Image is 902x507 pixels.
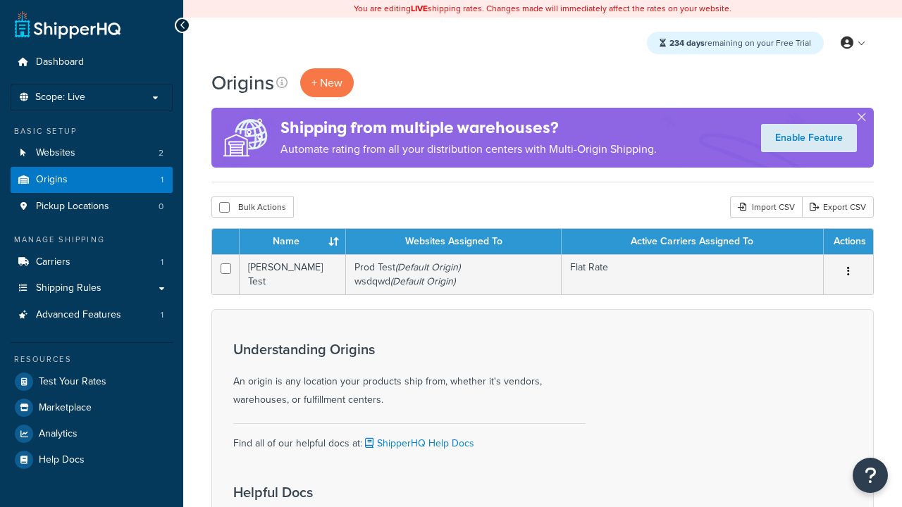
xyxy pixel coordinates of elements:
[159,147,163,159] span: 2
[11,234,173,246] div: Manage Shipping
[346,254,562,294] td: Prod Test wsdqwd
[562,254,824,294] td: Flat Rate
[11,302,173,328] li: Advanced Features
[11,194,173,220] a: Pickup Locations 0
[233,423,586,453] div: Find all of our helpful docs at:
[11,275,173,301] a: Shipping Rules
[11,353,173,365] div: Resources
[233,342,586,409] div: An origin is any location your products ship from, whether it's vendors, warehouses, or fulfillme...
[11,125,173,137] div: Basic Setup
[240,229,346,254] th: Name : activate to sort column ascending
[346,229,562,254] th: Websites Assigned To
[761,124,857,152] a: Enable Feature
[11,49,173,75] a: Dashboard
[362,436,474,451] a: ShipperHQ Help Docs
[280,139,657,159] p: Automate rating from all your distribution centers with Multi-Origin Shipping.
[11,194,173,220] li: Pickup Locations
[233,342,586,357] h3: Understanding Origins
[240,254,346,294] td: [PERSON_NAME] Test
[39,402,92,414] span: Marketplace
[11,421,173,446] a: Analytics
[36,256,70,268] span: Carriers
[11,302,173,328] a: Advanced Features 1
[11,369,173,394] a: Test Your Rates
[161,256,163,268] span: 1
[39,428,78,440] span: Analytics
[802,196,874,218] a: Export CSV
[36,282,101,294] span: Shipping Rules
[233,484,512,500] h3: Helpful Docs
[11,167,173,193] a: Origins 1
[11,249,173,275] li: Carriers
[211,69,274,96] h1: Origins
[161,174,163,186] span: 1
[562,229,824,254] th: Active Carriers Assigned To
[39,376,106,388] span: Test Your Rates
[853,458,888,493] button: Open Resource Center
[211,108,280,168] img: ad-origins-multi-dfa493678c5a35abed25fd24b4b8a3fa3505936ce257c16c00bdefe2f3200be3.png
[11,140,173,166] a: Websites 2
[395,260,460,275] i: (Default Origin)
[159,201,163,213] span: 0
[161,309,163,321] span: 1
[390,274,455,289] i: (Default Origin)
[36,56,84,68] span: Dashboard
[824,229,873,254] th: Actions
[11,395,173,420] a: Marketplace
[39,454,85,466] span: Help Docs
[280,116,657,139] h4: Shipping from multiple warehouses?
[300,68,354,97] a: + New
[36,309,121,321] span: Advanced Features
[36,201,109,213] span: Pickup Locations
[36,147,75,159] span: Websites
[311,75,342,91] span: + New
[730,196,802,218] div: Import CSV
[11,447,173,472] a: Help Docs
[411,2,428,15] b: LIVE
[211,196,294,218] button: Bulk Actions
[35,92,85,104] span: Scope: Live
[36,174,68,186] span: Origins
[11,140,173,166] li: Websites
[11,249,173,275] a: Carriers 1
[15,11,121,39] a: ShipperHQ Home
[647,32,824,54] div: remaining on your Free Trial
[669,37,705,49] strong: 234 days
[11,167,173,193] li: Origins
